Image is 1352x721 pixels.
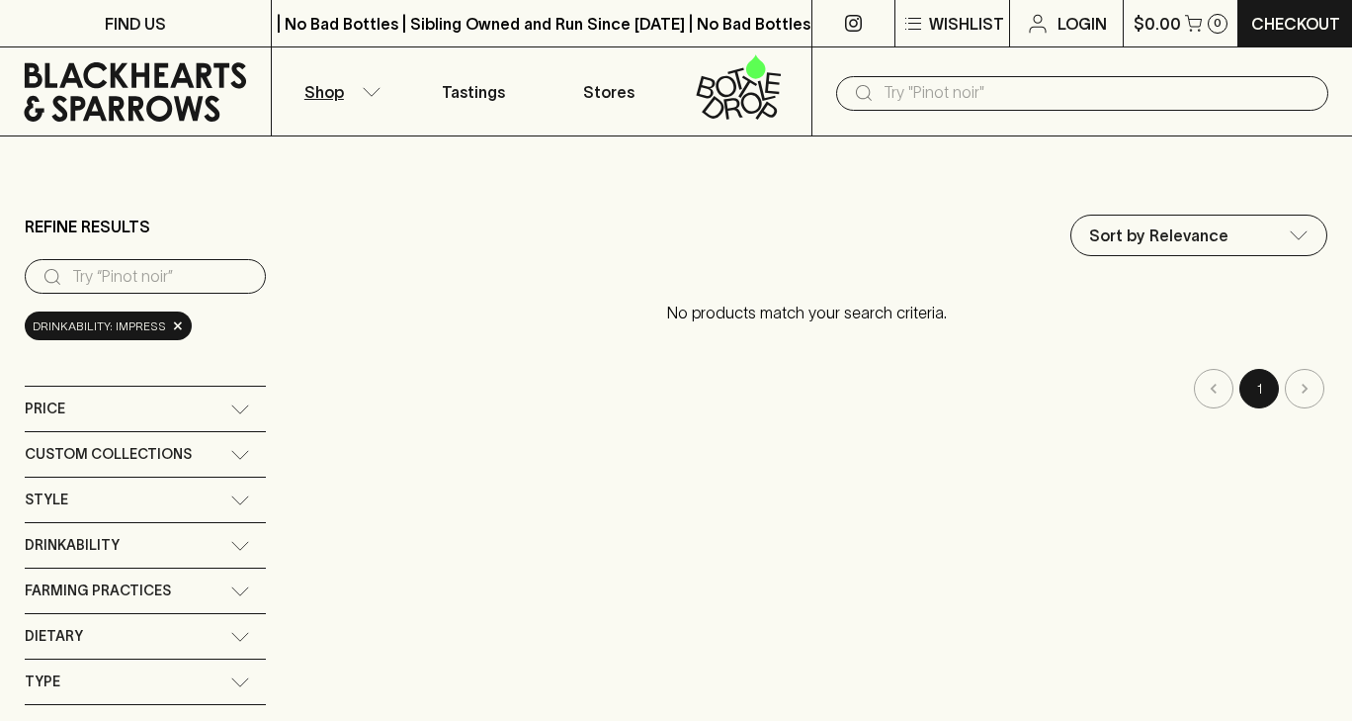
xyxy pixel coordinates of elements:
span: Type [25,670,60,694]
div: Price [25,387,266,431]
p: Login [1057,12,1107,36]
nav: pagination navigation [286,369,1327,408]
p: Wishlist [929,12,1004,36]
button: page 1 [1239,369,1279,408]
span: Style [25,488,68,512]
input: Try "Pinot noir" [884,77,1312,109]
div: Type [25,660,266,704]
p: $0.00 [1134,12,1181,36]
div: Drinkability [25,523,266,568]
p: FIND US [105,12,166,36]
p: 0 [1214,18,1222,29]
p: No products match your search criteria. [286,281,1327,344]
button: Shop [272,47,407,135]
div: Style [25,478,266,522]
p: Sort by Relevance [1089,224,1228,247]
p: Stores [583,80,634,104]
span: Farming Practices [25,579,171,603]
span: × [172,315,184,336]
p: Tastings [442,80,505,104]
div: Custom Collections [25,432,266,477]
span: drinkability: impress [33,316,166,336]
span: Drinkability [25,533,120,558]
p: Refine Results [25,215,150,238]
div: Sort by Relevance [1071,216,1326,255]
div: Farming Practices [25,569,266,613]
div: Dietary [25,614,266,659]
input: Try “Pinot noir” [72,261,250,293]
p: Checkout [1251,12,1340,36]
a: Stores [542,47,677,135]
a: Tastings [406,47,542,135]
span: Dietary [25,624,83,649]
span: Price [25,397,65,421]
span: Custom Collections [25,442,192,467]
p: Shop [304,80,344,104]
